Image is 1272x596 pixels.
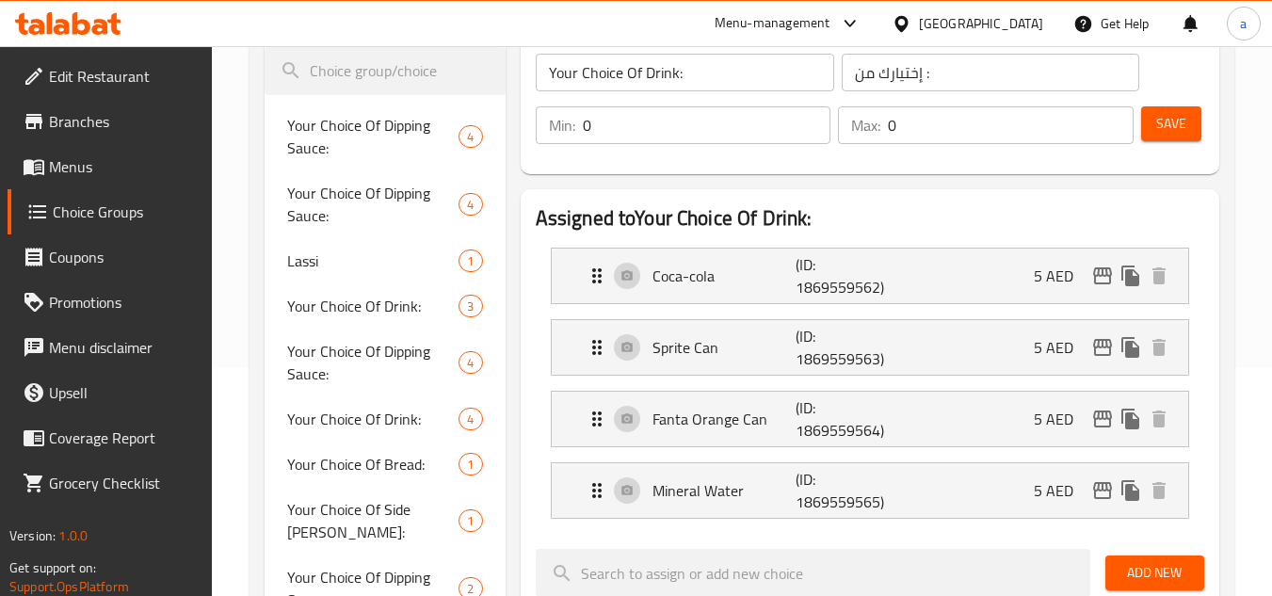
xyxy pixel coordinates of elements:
[552,249,1188,303] div: Expand
[287,408,459,430] span: Your Choice Of Drink:
[1117,476,1145,505] button: duplicate
[49,155,198,178] span: Menus
[459,453,482,475] div: Choices
[1088,333,1117,362] button: edit
[265,396,505,442] div: Your Choice Of Drink:4
[459,193,482,216] div: Choices
[8,280,213,325] a: Promotions
[8,54,213,99] a: Edit Restaurant
[287,453,459,475] span: Your Choice Of Bread:
[652,408,797,430] p: Fanta Orange Can
[1088,405,1117,433] button: edit
[9,556,96,580] span: Get support on:
[8,144,213,189] a: Menus
[287,250,459,272] span: Lassi
[1120,561,1189,585] span: Add New
[53,201,198,223] span: Choice Groups
[1088,476,1117,505] button: edit
[8,460,213,506] a: Grocery Checklist
[9,524,56,548] span: Version:
[49,110,198,133] span: Branches
[49,65,198,88] span: Edit Restaurant
[265,103,505,170] div: Your Choice Of Dipping Sauce:4
[1117,262,1145,290] button: duplicate
[459,354,481,372] span: 4
[49,291,198,314] span: Promotions
[536,240,1204,312] li: Expand
[796,325,892,370] p: (ID: 1869559563)
[265,170,505,238] div: Your Choice Of Dipping Sauce:4
[459,408,482,430] div: Choices
[459,125,482,148] div: Choices
[796,396,892,442] p: (ID: 1869559564)
[1145,262,1173,290] button: delete
[1034,265,1088,287] p: 5 AED
[8,234,213,280] a: Coupons
[459,128,481,146] span: 4
[796,468,892,513] p: (ID: 1869559565)
[552,392,1188,446] div: Expand
[265,487,505,555] div: Your Choice Of Side [PERSON_NAME]:1
[1034,336,1088,359] p: 5 AED
[265,238,505,283] div: Lassi1
[1145,476,1173,505] button: delete
[1145,405,1173,433] button: delete
[1088,262,1117,290] button: edit
[552,320,1188,375] div: Expand
[1034,408,1088,430] p: 5 AED
[652,336,797,359] p: Sprite Can
[459,351,482,374] div: Choices
[49,336,198,359] span: Menu disclaimer
[58,524,88,548] span: 1.0.0
[536,312,1204,383] li: Expand
[715,12,830,35] div: Menu-management
[919,13,1043,34] div: [GEOGRAPHIC_DATA]
[8,325,213,370] a: Menu disclaimer
[265,329,505,396] div: Your Choice Of Dipping Sauce:4
[265,47,505,95] input: search
[459,509,482,532] div: Choices
[287,182,459,227] span: Your Choice Of Dipping Sauce:
[536,383,1204,455] li: Expand
[8,99,213,144] a: Branches
[1145,333,1173,362] button: delete
[536,204,1204,233] h2: Assigned to Your Choice Of Drink:
[459,512,481,530] span: 1
[1034,479,1088,502] p: 5 AED
[459,298,481,315] span: 3
[536,455,1204,526] li: Expand
[8,415,213,460] a: Coverage Report
[287,340,459,385] span: Your Choice Of Dipping Sauce:
[1141,106,1201,141] button: Save
[796,253,892,298] p: (ID: 1869559562)
[265,442,505,487] div: Your Choice Of Bread:1
[265,283,505,329] div: Your Choice Of Drink:3
[459,456,481,474] span: 1
[459,295,482,317] div: Choices
[1156,112,1186,136] span: Save
[1117,333,1145,362] button: duplicate
[552,463,1188,518] div: Expand
[49,246,198,268] span: Coupons
[549,114,575,137] p: Min:
[652,265,797,287] p: Coca-cola
[459,252,481,270] span: 1
[287,295,459,317] span: Your Choice Of Drink:
[851,114,880,137] p: Max:
[1240,13,1247,34] span: a
[1105,556,1204,590] button: Add New
[8,189,213,234] a: Choice Groups
[287,114,459,159] span: Your Choice Of Dipping Sauce:
[49,381,198,404] span: Upsell
[8,370,213,415] a: Upsell
[287,498,459,543] span: Your Choice Of Side [PERSON_NAME]:
[459,196,481,214] span: 4
[1117,405,1145,433] button: duplicate
[459,411,481,428] span: 4
[49,472,198,494] span: Grocery Checklist
[652,479,797,502] p: Mineral Water
[49,427,198,449] span: Coverage Report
